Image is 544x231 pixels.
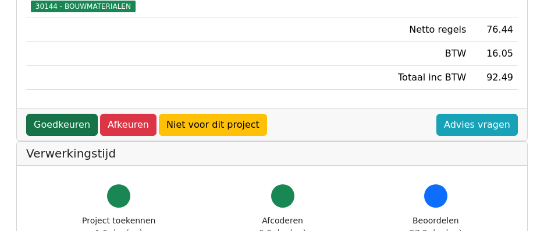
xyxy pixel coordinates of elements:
td: BTW [355,42,471,66]
span: 30144 - BOUWMATERIALEN [31,1,136,12]
a: Niet voor dit project [159,114,267,136]
td: Netto regels [355,18,471,42]
td: 76.44 [471,18,518,42]
a: Goedkeuren [26,114,98,136]
h5: Verwerkingstijd [26,146,518,160]
a: Advies vragen [436,114,518,136]
td: 92.49 [471,66,518,90]
td: 16.05 [471,42,518,66]
td: Totaal inc BTW [355,66,471,90]
a: Afkeuren [100,114,157,136]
